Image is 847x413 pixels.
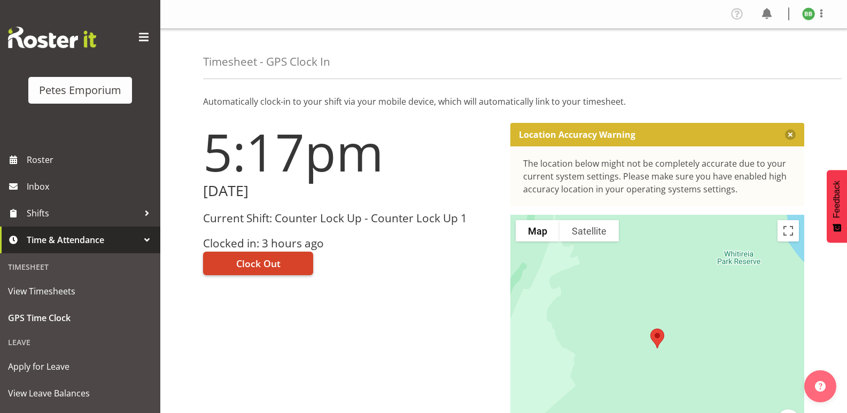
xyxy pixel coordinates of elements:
h3: Current Shift: Counter Lock Up - Counter Lock Up 1 [203,212,498,224]
button: Clock Out [203,252,313,275]
span: Clock Out [236,256,281,270]
h2: [DATE] [203,183,498,199]
a: Apply for Leave [3,353,158,380]
span: Inbox [27,178,155,194]
span: Apply for Leave [8,359,152,375]
button: Show satellite imagery [560,220,619,241]
div: Leave [3,331,158,353]
p: Location Accuracy Warning [519,129,635,140]
img: Rosterit website logo [8,27,96,48]
button: Toggle fullscreen view [778,220,799,241]
button: Close message [785,129,796,140]
span: View Timesheets [8,283,152,299]
span: Feedback [832,181,842,218]
div: The location below might not be completely accurate due to your current system settings. Please m... [523,157,792,196]
div: Petes Emporium [39,82,121,98]
span: View Leave Balances [8,385,152,401]
div: Timesheet [3,256,158,278]
img: beena-bist9974.jpg [802,7,815,20]
a: View Leave Balances [3,380,158,407]
h3: Clocked in: 3 hours ago [203,237,498,250]
button: Feedback - Show survey [827,170,847,243]
span: Roster [27,152,155,168]
span: Time & Attendance [27,232,139,248]
p: Automatically clock-in to your shift via your mobile device, which will automatically link to you... [203,95,804,108]
img: help-xxl-2.png [815,381,826,392]
a: View Timesheets [3,278,158,305]
a: GPS Time Clock [3,305,158,331]
span: GPS Time Clock [8,310,152,326]
h4: Timesheet - GPS Clock In [203,56,330,68]
h1: 5:17pm [203,123,498,181]
button: Show street map [516,220,560,241]
span: Shifts [27,205,139,221]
